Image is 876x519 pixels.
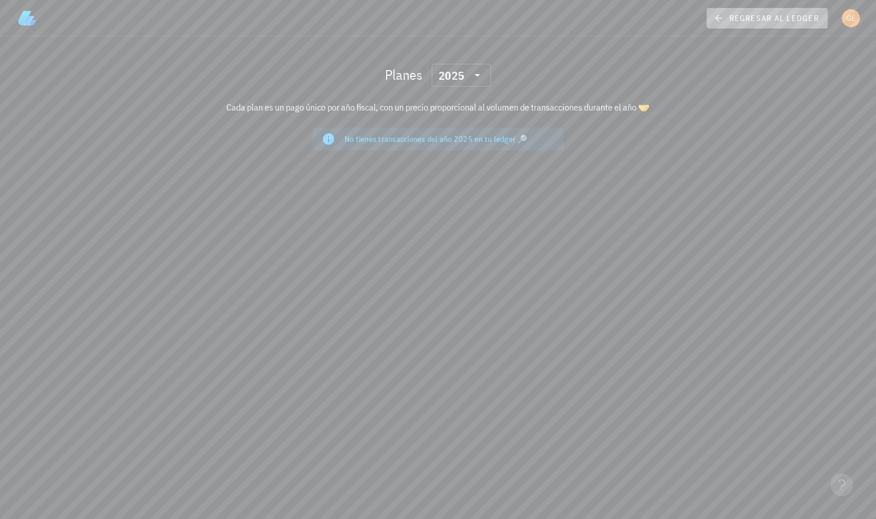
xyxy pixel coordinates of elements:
[18,9,36,27] img: LedgiFi
[716,13,819,23] span: regresar al ledger
[707,8,828,28] a: regresar al ledger
[344,133,554,145] div: No tienes transacciones del año 2025 en tu ledger 🔎
[385,66,423,84] h2: Planes
[439,70,464,81] div: 2025
[432,64,491,87] div: 2025
[842,9,860,27] div: avatar
[100,93,776,121] div: Cada plan es un pago único por año fiscal, con un precio proporcional al volumen de transacciones...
